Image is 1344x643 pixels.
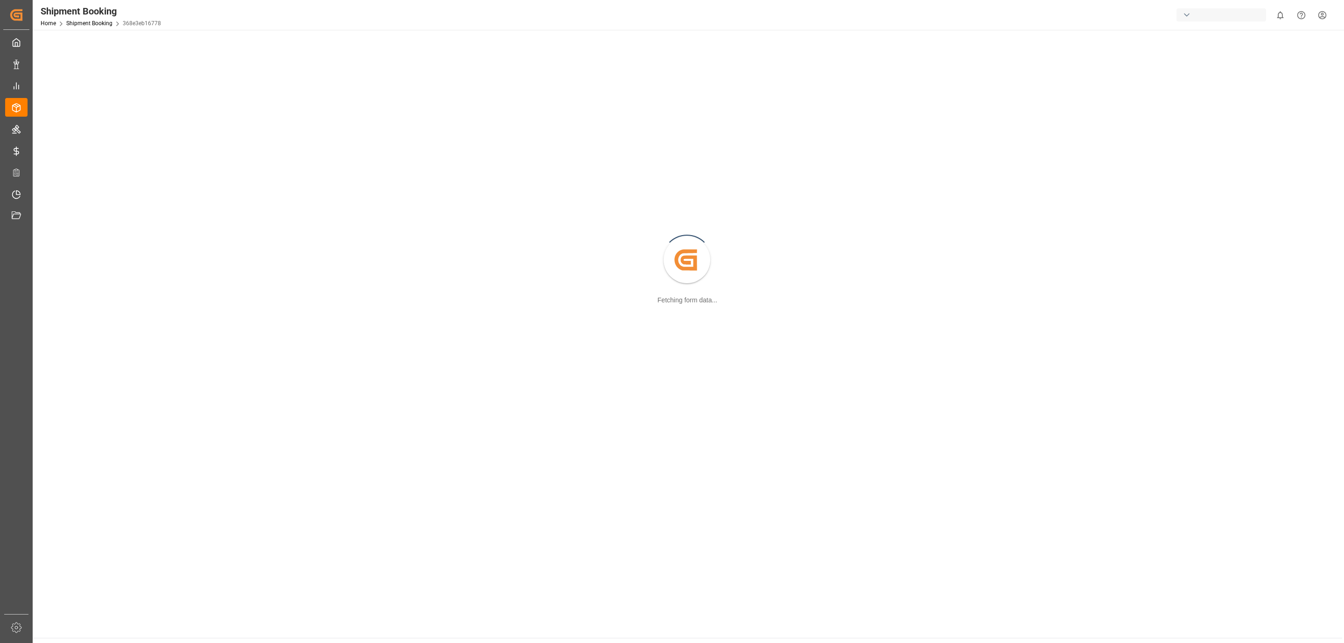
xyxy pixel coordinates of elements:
[41,4,161,18] div: Shipment Booking
[41,20,56,27] a: Home
[66,20,112,27] a: Shipment Booking
[1270,5,1291,26] button: show 0 new notifications
[658,295,717,305] div: Fetching form data...
[1291,5,1312,26] button: Help Center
